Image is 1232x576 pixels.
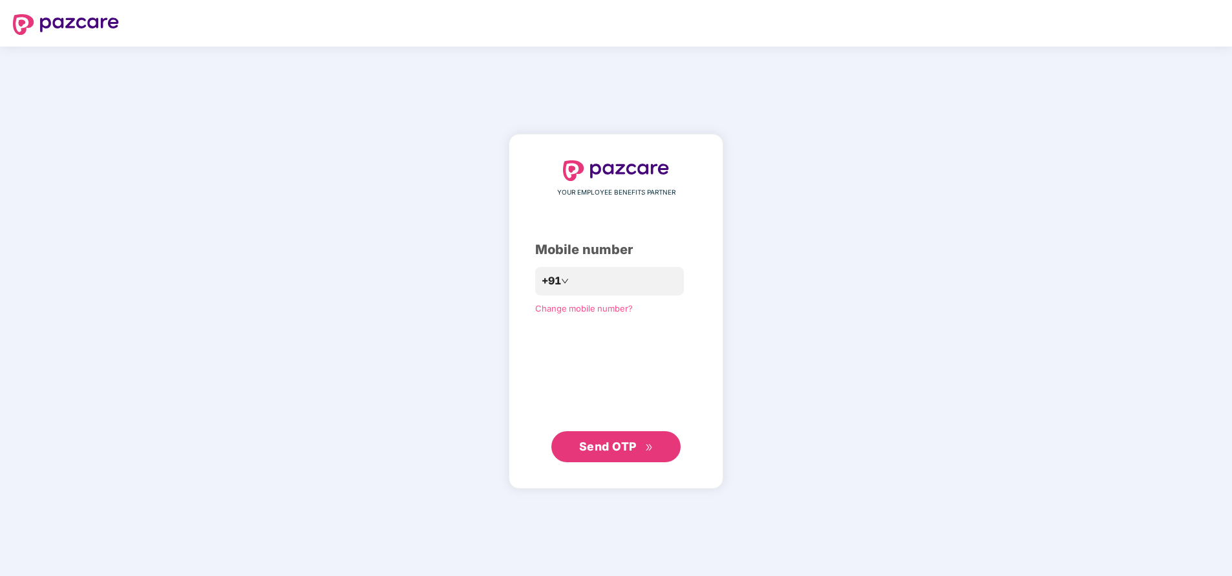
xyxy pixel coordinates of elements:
[563,160,669,181] img: logo
[535,240,697,260] div: Mobile number
[535,303,633,314] a: Change mobile number?
[645,443,653,452] span: double-right
[561,277,569,285] span: down
[557,187,675,198] span: YOUR EMPLOYEE BENEFITS PARTNER
[551,431,681,462] button: Send OTPdouble-right
[542,273,561,289] span: +91
[579,440,637,453] span: Send OTP
[13,14,119,35] img: logo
